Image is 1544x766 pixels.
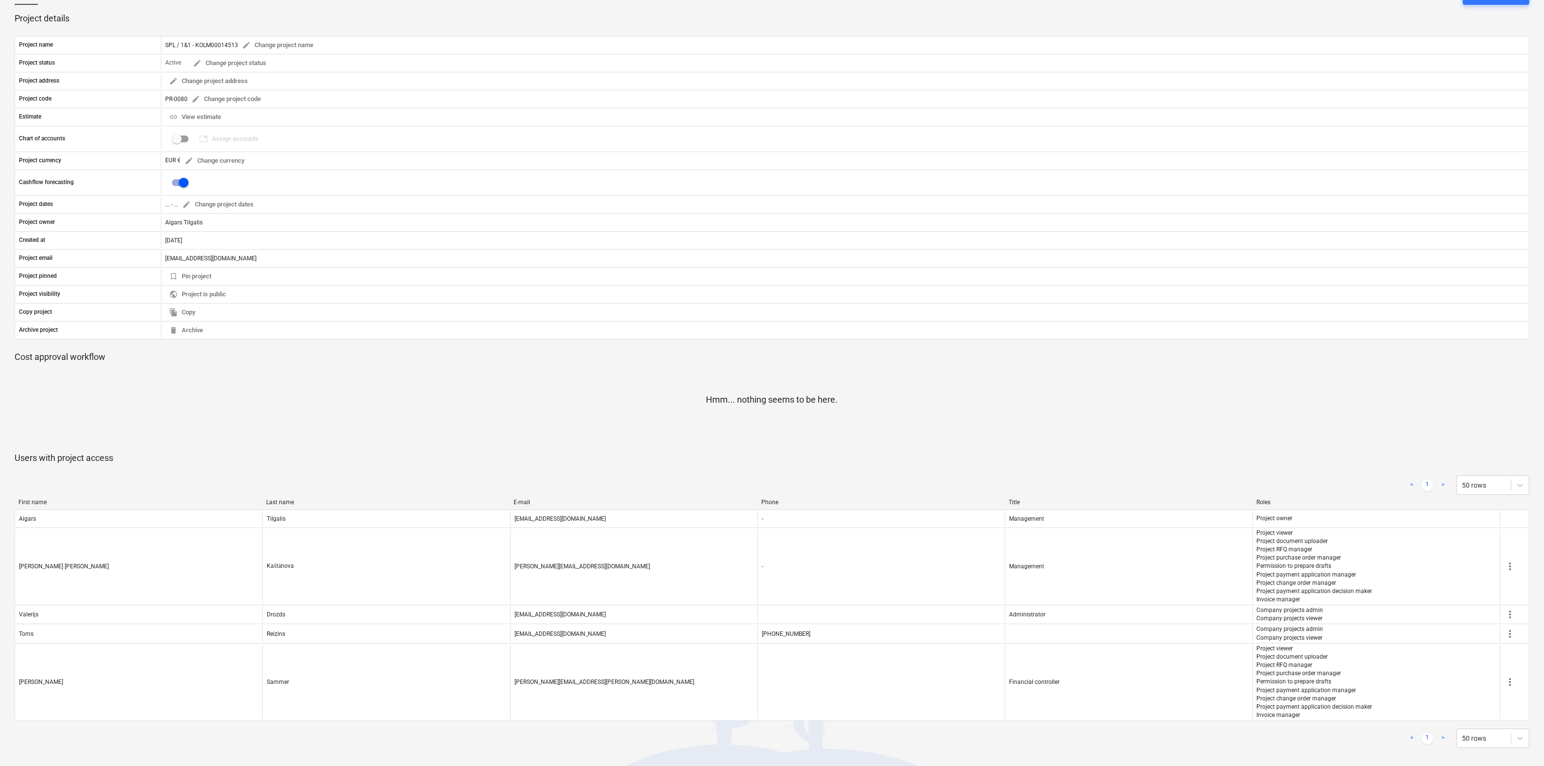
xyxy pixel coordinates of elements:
[1257,514,1293,523] p: Project owner
[1406,479,1418,491] a: Previous page
[19,630,34,637] div: Toms
[1422,732,1433,744] a: Page 1 is your current page
[19,563,109,570] div: [PERSON_NAME] [PERSON_NAME]
[178,197,257,212] button: Change project dates
[169,307,195,318] span: Copy
[1257,571,1372,579] p: Project payment application manager
[1257,529,1372,537] p: Project viewer
[1256,499,1496,506] div: Roles
[165,269,215,284] button: Pin project
[19,178,74,187] p: Cashflow forecasting
[267,562,294,570] div: Kaštānova
[19,236,45,244] p: Created at
[169,76,248,87] span: Change project address
[169,112,221,123] span: View estimate
[515,611,606,618] div: [EMAIL_ADDRESS][DOMAIN_NAME]
[161,233,1529,248] div: [DATE]
[18,499,258,506] div: First name
[169,77,178,85] span: edit
[185,155,244,167] span: Change currency
[1257,669,1372,678] p: Project purchase order manager
[19,156,61,165] p: Project currency
[169,290,178,299] span: public
[19,254,52,262] p: Project email
[165,157,181,164] span: EUR €
[1257,686,1372,695] p: Project payment application manager
[161,251,1529,266] div: [EMAIL_ADDRESS][DOMAIN_NAME]
[19,679,63,685] div: [PERSON_NAME]
[191,94,261,105] span: Change project code
[169,289,226,300] span: Project is public
[267,630,285,637] div: Reizins
[19,326,58,334] p: Archive project
[169,272,178,281] span: bookmark_border
[189,56,270,71] button: Change project status
[15,13,1529,24] p: Project details
[165,323,207,338] button: Archive
[1504,609,1516,620] span: more_vert
[242,40,313,51] span: Change project name
[19,59,55,67] p: Project status
[165,201,178,208] div: ... - ...
[1504,561,1516,572] span: more_vert
[1257,661,1372,669] p: Project RFQ manager
[181,153,248,169] button: Change currency
[169,325,203,336] span: Archive
[182,200,191,209] span: edit
[1504,676,1516,688] span: more_vert
[1009,499,1249,506] div: Title
[1437,732,1449,744] a: Next page
[19,272,57,280] p: Project pinned
[1257,653,1372,661] p: Project document uploader
[267,515,286,522] div: Tilgalis
[1009,679,1060,685] span: Financial controller
[267,611,285,618] div: Drozds
[19,290,60,298] p: Project visibility
[1257,711,1372,719] p: Invoice manager
[762,630,810,637] div: [PHONE_NUMBER]
[19,95,51,103] p: Project code
[1257,634,1323,642] p: Company projects viewer
[191,95,200,103] span: edit
[1257,545,1372,554] p: Project RFQ manager
[19,135,65,143] p: Chart of accounts
[193,59,202,68] span: edit
[762,563,763,570] div: -
[515,563,650,570] div: [PERSON_NAME][EMAIL_ADDRESS][DOMAIN_NAME]
[169,326,178,335] span: delete
[515,630,606,637] div: [EMAIL_ADDRESS][DOMAIN_NAME]
[1257,695,1372,703] p: Project change order manager
[15,452,1529,464] p: Users with project access
[161,215,1529,230] div: Aigars Tilgalis
[706,394,838,406] p: Hmm... nothing seems to be here.
[242,41,251,50] span: edit
[1009,515,1044,522] span: Management
[1257,606,1323,614] p: Company projects admin
[1257,596,1372,604] p: Invoice manager
[1257,678,1372,686] p: Permission to prepare drafts
[19,200,53,208] p: Project dates
[1257,614,1323,623] p: Company projects viewer
[165,92,265,107] div: PR-0080
[185,156,193,165] span: edit
[19,41,53,49] p: Project name
[1422,479,1433,491] a: Page 1 is your current page
[514,499,754,506] div: E-mail
[1257,562,1372,570] p: Permission to prepare drafts
[165,305,199,320] button: Copy
[1495,719,1544,766] iframe: Chat Widget
[238,38,317,53] button: Change project name
[515,679,694,685] div: [PERSON_NAME][EMAIL_ADDRESS][PERSON_NAME][DOMAIN_NAME]
[267,679,289,685] div: Sammer
[1406,732,1418,744] a: Previous page
[193,58,266,69] span: Change project status
[1257,587,1372,596] p: Project payment application decision maker
[1257,554,1372,562] p: Project purchase order manager
[182,199,254,210] span: Change project dates
[19,218,55,226] p: Project owner
[1257,579,1372,587] p: Project change order manager
[1009,563,1044,570] span: Management
[19,113,41,121] p: Estimate
[761,499,1001,506] div: Phone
